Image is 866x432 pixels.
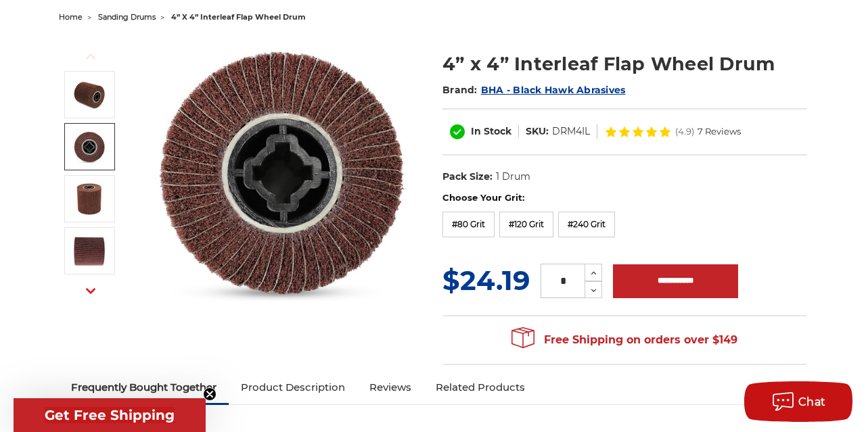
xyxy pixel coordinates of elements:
a: Frequently Bought Together [59,373,229,402]
a: BHA - Black Hawk Abrasives [481,84,626,96]
span: $24.19 [442,264,530,297]
div: Get Free ShippingClose teaser [14,398,206,432]
span: Get Free Shipping [45,407,175,423]
button: Previous [74,42,107,71]
h1: 4” x 4” Interleaf Flap Wheel Drum [442,51,807,77]
span: 7 Reviews [698,127,741,136]
dt: SKU: [526,124,549,139]
a: Product Description [229,373,357,402]
img: 4 inch interleaf flap wheel drum [147,37,417,307]
label: Choose Your Grit: [442,191,807,205]
span: (4.9) [675,127,694,136]
a: Reviews [357,373,424,402]
dd: DRM4IL [552,124,590,139]
img: 4 inch flap wheel surface conditioning combo [72,182,106,216]
span: Chat [798,395,826,408]
button: Chat [744,381,852,422]
span: In Stock [471,125,511,137]
span: Brand: [442,84,478,96]
img: 4 inch interleaf flap wheel drum [72,78,106,112]
button: Close teaser [203,387,216,401]
a: sanding drums [98,12,156,22]
img: 4 inch interleaf flap wheel quad key arbor [72,130,106,164]
dd: 1 Drum [496,170,530,184]
img: 4” x 4” Interleaf Flap Wheel Drum [72,234,106,268]
a: home [59,12,83,22]
span: Free Shipping on orders over $149 [511,327,737,354]
span: 4” x 4” interleaf flap wheel drum [171,12,306,22]
button: Next [74,276,107,305]
a: Related Products [424,373,537,402]
dt: Pack Size: [442,170,493,184]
